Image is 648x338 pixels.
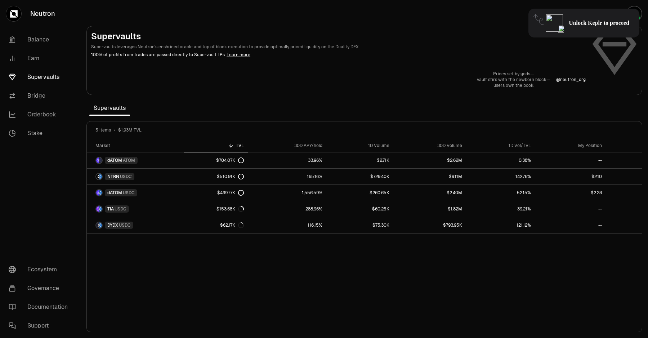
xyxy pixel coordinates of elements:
a: $2.71K [327,152,393,168]
a: Balance [3,30,78,49]
div: $499.77K [217,190,244,196]
a: Documentation [3,298,78,316]
a: NTRN LogoUSDC LogoNTRNUSDC [87,169,184,184]
div: $704.07K [216,157,244,163]
a: @neutron_org [556,77,586,83]
p: Supervaults leverages Neutron's enshrined oracle and top of block execution to provide optimally ... [91,44,586,50]
img: ATOM Logo [99,157,102,163]
p: @ neutron_org [556,77,586,83]
a: dATOM LogoUSDC LogodATOMUSDC [87,185,184,201]
a: -- [535,152,606,168]
a: $62.17K [184,217,248,233]
span: USDC [115,206,126,212]
span: dATOM [107,157,122,163]
p: vault stirs with the newborn block— [477,77,550,83]
div: My Position [540,143,602,148]
a: 288.96% [248,201,327,217]
a: $510.91K [184,169,248,184]
a: Learn more [227,52,250,58]
span: Supervaults [89,101,130,115]
p: Prices set by gods— [477,71,550,77]
a: 52.15% [466,185,535,201]
a: $1.82M [394,201,467,217]
a: -- [535,201,606,217]
a: Orderbook [3,105,78,124]
img: DYDX Logo [96,222,99,228]
a: 1,556.59% [248,185,327,201]
img: USDC Logo [99,174,102,179]
a: $2.10 [535,169,606,184]
a: 165.16% [248,169,327,184]
span: ATOM [123,157,135,163]
div: 30D APY/hold [253,143,323,148]
p: 100% of profits from trades are passed directly to Supervault LPs. [91,52,586,58]
a: $153.68K [184,201,248,217]
img: NTRN Logo [96,174,99,179]
div: Market [95,143,180,148]
img: sA [627,6,642,21]
span: USDC [119,222,131,228]
a: Prices set by gods—vault stirs with the newborn block—users own the book. [477,71,550,88]
a: DYDX LogoUSDC LogoDYDXUSDC [87,217,184,233]
span: TIA [107,206,114,212]
a: Earn [3,49,78,68]
a: 0.38% [466,152,535,168]
a: $9.11M [394,169,467,184]
div: TVL [188,143,244,148]
img: icon-click-cursor.png [558,25,564,33]
a: Ecosystem [3,260,78,279]
a: $60.25K [327,201,393,217]
a: $704.07K [184,152,248,168]
span: DYDX [107,222,118,228]
div: $153.68K [216,206,244,212]
img: dATOM Logo [96,190,99,196]
a: Stake [3,124,78,143]
p: users own the book. [477,83,550,88]
a: 121.12% [466,217,535,233]
div: 1D Volume [331,143,389,148]
a: Bridge [3,86,78,105]
h2: Supervaults [91,31,586,42]
div: 30D Volume [398,143,462,148]
img: USDC Logo [99,206,102,212]
span: USDC [120,174,132,179]
img: dATOM Logo [96,157,99,163]
a: $260.65K [327,185,393,201]
a: 142.76% [466,169,535,184]
a: $2.62M [394,152,467,168]
span: $1.93M TVL [118,127,142,133]
a: Supervaults [3,68,78,86]
a: -- [535,217,606,233]
div: $510.91K [217,174,244,179]
a: $2.28 [535,185,606,201]
a: $499.77K [184,185,248,201]
div: 1D Vol/TVL [471,143,531,148]
a: Governance [3,279,78,298]
a: $75.30K [327,217,393,233]
span: USDC [123,190,135,196]
span: dATOM [107,190,122,196]
span: NTRN [107,174,119,179]
img: USDC Logo [99,222,102,228]
a: 116.15% [248,217,327,233]
img: locked-keplr-logo-128.png [546,14,563,32]
a: TIA LogoUSDC LogoTIAUSDC [87,201,184,217]
a: 39.21% [466,201,535,217]
span: Unlock Keplr to proceed [569,19,629,27]
a: 33.96% [248,152,327,168]
div: $62.17K [220,222,244,228]
a: Support [3,316,78,335]
a: dATOM LogoATOM LogodATOMATOM [87,152,184,168]
img: TIA Logo [96,206,99,212]
a: $2.40M [394,185,467,201]
a: $729.40K [327,169,393,184]
a: $793.95K [394,217,467,233]
img: USDC Logo [99,190,102,196]
span: 5 items [95,127,111,133]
